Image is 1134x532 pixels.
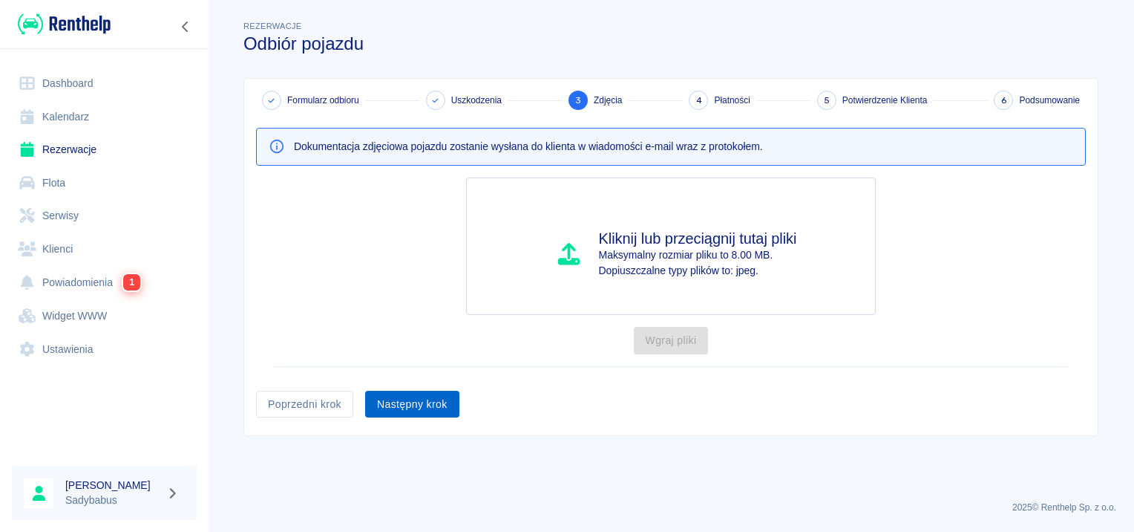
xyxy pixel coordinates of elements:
span: Potwierdzenie Klienta [842,94,928,107]
a: Serwisy [12,199,197,233]
p: Dopiuszczalne typy plików to: jpeg. [599,263,797,279]
a: Renthelp logo [12,12,111,36]
button: Następny krok [365,391,459,418]
p: Sadybabus [65,493,160,508]
span: Formularz odbioru [287,94,359,107]
span: Płatności [714,94,750,107]
span: 1 [123,274,140,291]
img: Renthelp logo [18,12,111,36]
a: Rezerwacje [12,133,197,166]
a: Dashboard [12,67,197,100]
span: Podsumowanie [1019,94,1080,107]
p: Dokumentacja zdjęciowa pojazdu zostanie wysłana do klienta w wiadomości e-mail wraz z protokołem. [294,139,763,155]
a: Kalendarz [12,100,197,134]
a: Ustawienia [12,333,197,366]
span: 5 [824,93,830,108]
a: Flota [12,166,197,200]
span: 3 [575,93,581,108]
h4: Kliknij lub przeciągnij tutaj pliki [599,230,797,247]
a: Widget WWW [12,299,197,333]
a: Klienci [12,233,197,266]
p: Maksymalny rozmiar pliku to 8.00 MB. [599,247,797,263]
button: Poprzedni krok [256,391,353,418]
a: Powiadomienia1 [12,265,197,299]
h6: [PERSON_NAME] [65,478,160,493]
button: Zwiń nawigację [174,17,197,36]
span: 6 [1001,93,1006,108]
h3: Odbiór pojazdu [243,33,1098,54]
span: Uszkodzenia [451,94,502,107]
span: 4 [696,93,702,108]
span: Zdjęcia [594,94,622,107]
span: Rezerwacje [243,22,301,30]
p: 2025 © Renthelp Sp. z o.o. [226,501,1116,514]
